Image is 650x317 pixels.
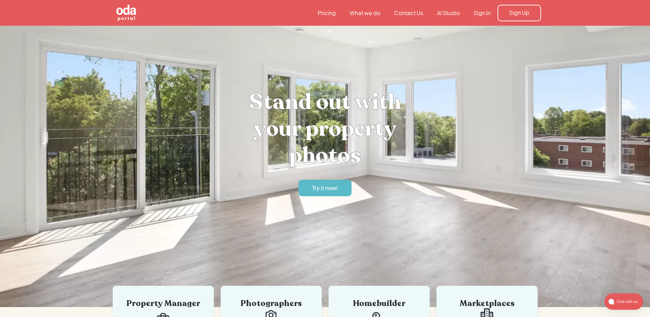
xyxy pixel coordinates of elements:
div: Photographers [231,300,311,308]
h1: Stand out with your property photos [222,89,428,169]
a: AI Studio [430,9,467,17]
a: Sign Up [498,5,541,21]
a: Contact Us [387,9,430,17]
div: Homebuilder [339,300,419,308]
div: Sign Up [509,9,529,16]
div: Marketplaces [447,300,527,308]
a: What we do [343,9,387,17]
button: atlas-launcher [604,293,643,310]
span: Chat with us [614,298,639,305]
a: Try it now! [298,180,352,196]
a: Sign In [467,9,498,17]
a: home [109,4,174,22]
a: Pricing [311,9,343,17]
div: Try it now! [312,184,338,192]
div: Property Manager [123,300,204,308]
